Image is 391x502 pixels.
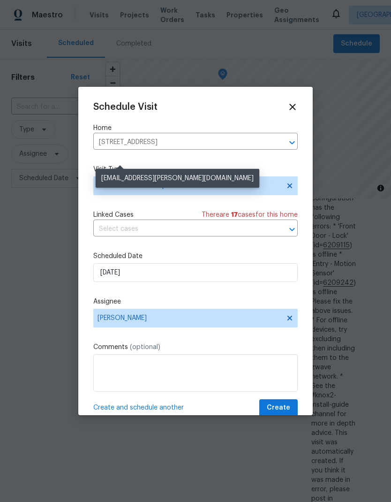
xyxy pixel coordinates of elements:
[130,344,160,350] span: (optional)
[231,212,238,218] span: 17
[96,169,259,188] div: [EMAIL_ADDRESS][PERSON_NAME][DOMAIN_NAME]
[287,102,298,112] span: Close
[98,314,281,322] span: [PERSON_NAME]
[93,297,298,306] label: Assignee
[286,223,299,236] button: Open
[267,402,290,414] span: Create
[93,403,184,412] span: Create and schedule another
[93,135,271,150] input: Enter in an address
[93,263,298,282] input: M/D/YYYY
[93,210,134,220] span: Linked Cases
[202,210,298,220] span: There are case s for this home
[93,123,298,133] label: Home
[93,342,298,352] label: Comments
[93,102,158,112] span: Schedule Visit
[93,222,271,236] input: Select cases
[286,136,299,149] button: Open
[93,165,298,174] label: Visit Type
[259,399,298,417] button: Create
[93,251,298,261] label: Scheduled Date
